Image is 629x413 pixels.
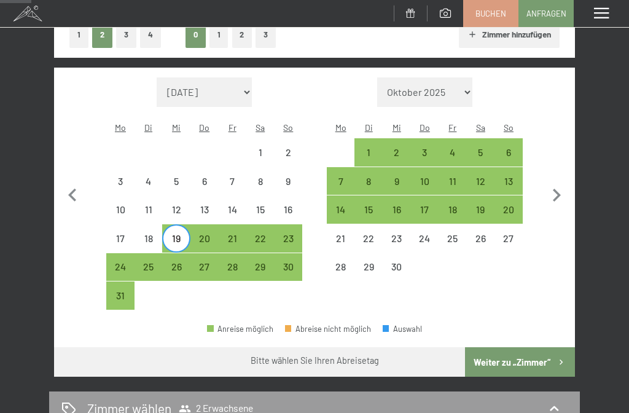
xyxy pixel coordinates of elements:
[162,253,190,281] div: Wed Aug 26 2026
[327,195,355,224] div: Mon Sep 14 2026
[246,224,275,253] div: Sat Aug 22 2026
[356,262,381,288] div: 29
[276,147,302,173] div: 2
[190,195,219,224] div: Thu Aug 13 2026
[411,167,439,195] div: Abreise möglich
[218,253,246,281] div: Abreise möglich
[218,167,246,195] div: Fri Aug 07 2026
[275,195,303,224] div: Sun Aug 16 2026
[106,195,135,224] div: Mon Aug 10 2026
[468,234,494,259] div: 26
[354,167,383,195] div: Abreise möglich
[246,167,275,195] div: Abreise nicht möglich
[327,253,355,281] div: Mon Sep 28 2026
[384,147,410,173] div: 2
[275,138,303,167] div: Sun Aug 02 2026
[248,176,273,202] div: 8
[468,176,494,202] div: 12
[354,253,383,281] div: Tue Sep 29 2026
[327,224,355,253] div: Mon Sep 21 2026
[275,253,303,281] div: Sun Aug 30 2026
[411,224,439,253] div: Abreise nicht möglich
[526,8,566,19] span: Anfragen
[162,224,190,253] div: Abreise möglich
[467,138,495,167] div: Abreise möglich
[496,234,522,259] div: 27
[251,355,379,367] div: Bitte wählen Sie Ihren Abreisetag
[218,224,246,253] div: Fri Aug 21 2026
[229,122,236,133] abbr: Freitag
[494,167,523,195] div: Abreise möglich
[327,167,355,195] div: Mon Sep 07 2026
[468,205,494,230] div: 19
[383,167,411,195] div: Wed Sep 09 2026
[411,138,439,167] div: Thu Sep 03 2026
[448,122,456,133] abbr: Freitag
[354,138,383,167] div: Abreise möglich
[69,22,88,47] button: 1
[494,138,523,167] div: Sun Sep 06 2026
[135,253,163,281] div: Tue Aug 25 2026
[439,224,467,253] div: Abreise nicht möglich
[464,1,518,26] a: Buchen
[459,21,559,48] button: Zimmer hinzufügen
[328,205,354,230] div: 14
[384,262,410,288] div: 30
[106,281,135,310] div: Abreise möglich
[383,253,411,281] div: Abreise nicht möglich
[383,325,422,333] div: Auswahl
[354,224,383,253] div: Abreise nicht möglich
[354,195,383,224] div: Abreise möglich
[276,234,302,259] div: 23
[439,138,467,167] div: Fri Sep 04 2026
[276,205,302,230] div: 16
[246,195,275,224] div: Sat Aug 15 2026
[467,138,495,167] div: Sat Sep 05 2026
[219,234,245,259] div: 21
[411,195,439,224] div: Thu Sep 17 2026
[328,176,354,202] div: 7
[383,138,411,167] div: Wed Sep 02 2026
[218,195,246,224] div: Abreise nicht möglich
[190,167,219,195] div: Abreise nicht möglich
[411,167,439,195] div: Thu Sep 10 2026
[275,167,303,195] div: Sun Aug 09 2026
[275,167,303,195] div: Abreise nicht möglich
[383,167,411,195] div: Abreise möglich
[383,195,411,224] div: Wed Sep 16 2026
[190,253,219,281] div: Abreise möglich
[135,195,163,224] div: Tue Aug 11 2026
[411,138,439,167] div: Abreise möglich
[246,224,275,253] div: Abreise möglich
[467,224,495,253] div: Abreise nicht möglich
[116,22,136,47] button: 3
[519,1,573,26] a: Anfragen
[246,138,275,167] div: Sat Aug 01 2026
[106,167,135,195] div: Mon Aug 03 2026
[106,224,135,253] div: Mon Aug 17 2026
[248,205,273,230] div: 15
[384,234,410,259] div: 23
[494,224,523,253] div: Sun Sep 27 2026
[172,122,181,133] abbr: Mittwoch
[115,122,126,133] abbr: Montag
[209,22,229,47] button: 1
[412,205,438,230] div: 17
[246,167,275,195] div: Sat Aug 08 2026
[420,122,430,133] abbr: Donnerstag
[186,22,206,47] button: 0
[327,253,355,281] div: Abreise nicht möglich
[107,205,133,230] div: 10
[162,167,190,195] div: Wed Aug 05 2026
[190,253,219,281] div: Thu Aug 27 2026
[275,253,303,281] div: Abreise möglich
[136,234,162,259] div: 18
[494,138,523,167] div: Abreise möglich
[207,325,273,333] div: Anreise möglich
[412,176,438,202] div: 10
[354,253,383,281] div: Abreise nicht möglich
[412,234,438,259] div: 24
[275,224,303,253] div: Abreise möglich
[219,262,245,288] div: 28
[475,8,506,19] span: Buchen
